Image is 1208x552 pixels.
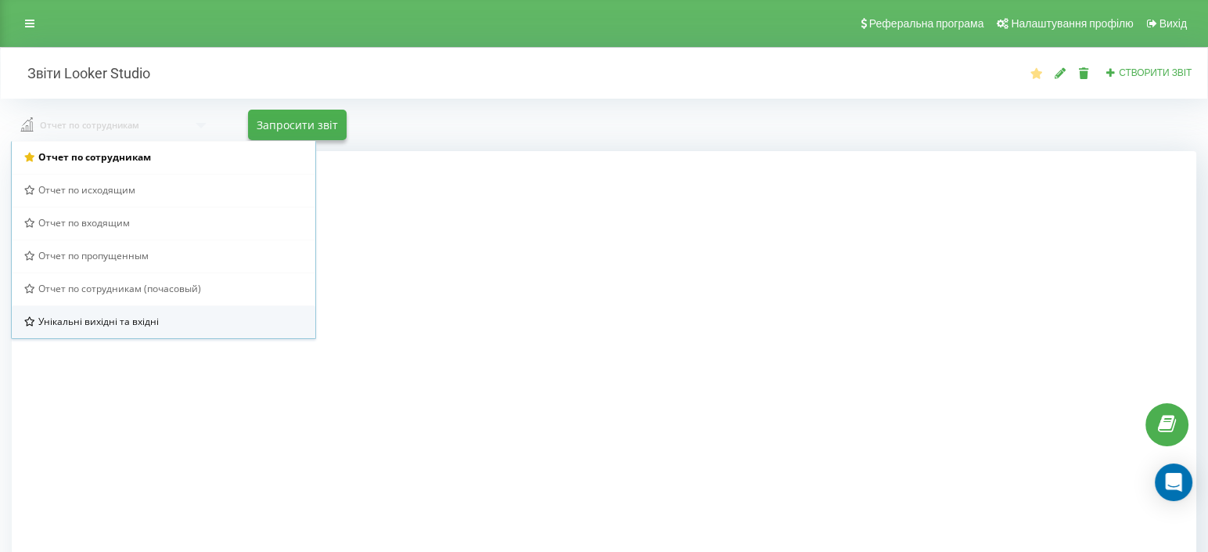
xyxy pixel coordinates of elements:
[38,183,135,197] span: Отчет по исходящим
[1119,67,1192,78] span: Створити звіт
[869,17,984,30] span: Реферальна програма
[1054,67,1067,78] i: Редагувати звіт
[1159,17,1187,30] span: Вихід
[1077,67,1091,78] i: Видалити звіт
[38,216,130,229] span: Отчет по входящим
[1101,67,1196,80] button: Створити звіт
[38,315,159,328] span: Унікальні вихідні та вхідні
[248,110,347,140] button: Запросити звіт
[12,64,150,82] h2: Звіти Looker Studio
[1155,464,1192,501] div: Open Intercom Messenger
[1011,17,1133,30] span: Налаштування профілю
[1106,67,1116,77] i: Створити звіт
[38,150,151,164] span: Отчет по сотрудникам
[38,249,149,262] span: Отчет по пропущенным
[38,282,201,295] span: Отчет по сотрудникам (почасовый)
[1030,67,1043,78] i: Звіт за замовчуванням. Завжди завантажувати цей звіт першим при відкритті Аналітики.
